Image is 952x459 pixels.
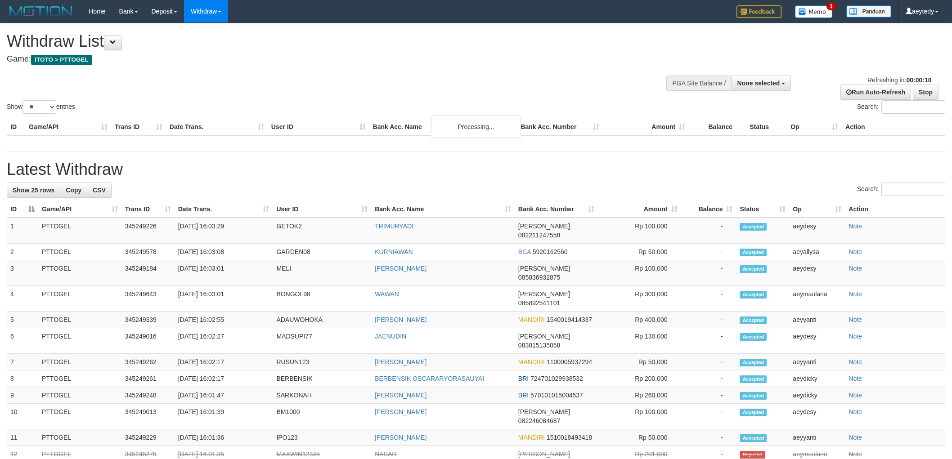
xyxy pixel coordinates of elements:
[7,429,38,446] td: 11
[849,375,862,382] a: Note
[7,244,38,260] td: 2
[740,333,767,341] span: Accepted
[273,312,371,328] td: ADAUWOHOKA
[789,429,845,446] td: aeyyanti
[175,286,273,312] td: [DATE] 16:03:01
[7,4,75,18] img: MOTION_logo.png
[740,451,765,459] span: Rejected
[375,375,484,382] a: BERBENSIK OSCARARYORASAUYAI
[7,312,38,328] td: 5
[175,218,273,244] td: [DATE] 16:03:29
[7,370,38,387] td: 8
[681,312,736,328] td: -
[906,76,931,84] strong: 00:00:10
[121,286,175,312] td: 345249643
[740,223,767,231] span: Accepted
[273,429,371,446] td: IPO123
[840,85,911,100] a: Run Auto-Refresh
[849,265,862,272] a: Note
[789,260,845,286] td: aeydesy
[826,2,836,10] span: 1
[867,76,931,84] span: Refreshing in:
[371,201,515,218] th: Bank Acc. Name: activate to sort column ascending
[66,187,81,194] span: Copy
[175,404,273,429] td: [DATE] 16:01:39
[598,404,681,429] td: Rp 100,000
[38,328,121,354] td: PTTOGEL
[38,429,121,446] td: PTTOGEL
[518,375,529,382] span: BRI
[375,265,427,272] a: [PERSON_NAME]
[849,450,862,458] a: Note
[175,328,273,354] td: [DATE] 16:02:27
[857,183,945,196] label: Search:
[7,55,626,64] h4: Game:
[93,187,106,194] span: CSV
[740,359,767,366] span: Accepted
[273,218,371,244] td: GETOK2
[518,434,545,441] span: MANDIRI
[603,119,689,135] th: Amount
[681,201,736,218] th: Balance: activate to sort column ascending
[375,248,413,255] a: KURNIAWAN
[518,232,560,239] span: Copy 082211247558 to clipboard
[681,354,736,370] td: -
[31,55,92,65] span: ITOTO > PTTOGEL
[517,119,603,135] th: Bank Acc. Number
[375,434,427,441] a: [PERSON_NAME]
[375,333,406,340] a: JAENUDIN
[175,429,273,446] td: [DATE] 16:01:36
[431,116,521,138] div: Processing...
[375,392,427,399] a: [PERSON_NAME]
[881,100,945,114] input: Search:
[121,201,175,218] th: Trans ID: activate to sort column ascending
[375,223,413,230] a: TRIMURYADI
[598,260,681,286] td: Rp 100,000
[375,450,396,458] a: NASAR
[740,265,767,273] span: Accepted
[598,387,681,404] td: Rp 260,000
[740,409,767,416] span: Accepted
[857,100,945,114] label: Search:
[38,260,121,286] td: PTTOGEL
[121,328,175,354] td: 345249016
[273,404,371,429] td: BM1000
[273,370,371,387] td: BERBENSIK
[598,328,681,354] td: Rp 130,000
[789,218,845,244] td: aeydesy
[518,265,570,272] span: [PERSON_NAME]
[598,354,681,370] td: Rp 50,000
[175,244,273,260] td: [DATE] 16:03:08
[518,342,560,349] span: Copy 083815135058 to clipboard
[38,201,121,218] th: Game/API: activate to sort column ascending
[273,354,371,370] td: RUSUN123
[121,404,175,429] td: 345249013
[789,328,845,354] td: aeydesy
[38,370,121,387] td: PTTOGEL
[273,328,371,354] td: MADSUPI77
[681,328,736,354] td: -
[22,100,56,114] select: Showentries
[530,375,583,382] span: Copy 724701029938532 to clipboard
[175,387,273,404] td: [DATE] 16:01:47
[518,450,570,458] span: [PERSON_NAME]
[787,119,842,135] th: Op
[175,354,273,370] td: [DATE] 16:02:17
[121,260,175,286] td: 345249184
[175,312,273,328] td: [DATE] 16:02:55
[273,387,371,404] td: SARKONAH
[737,80,780,87] span: None selected
[530,392,583,399] span: Copy 570101015004537 to clipboard
[740,249,767,256] span: Accepted
[375,358,427,365] a: [PERSON_NAME]
[547,434,592,441] span: Copy 1510018493418 to clipboard
[789,201,845,218] th: Op: activate to sort column ascending
[38,312,121,328] td: PTTOGEL
[518,316,545,323] span: MANDIRI
[111,119,166,135] th: Trans ID
[518,274,560,281] span: Copy 085836932875 to clipboard
[795,5,833,18] img: Button%20Memo.svg
[7,387,38,404] td: 9
[732,76,791,91] button: None selected
[518,248,531,255] span: BCA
